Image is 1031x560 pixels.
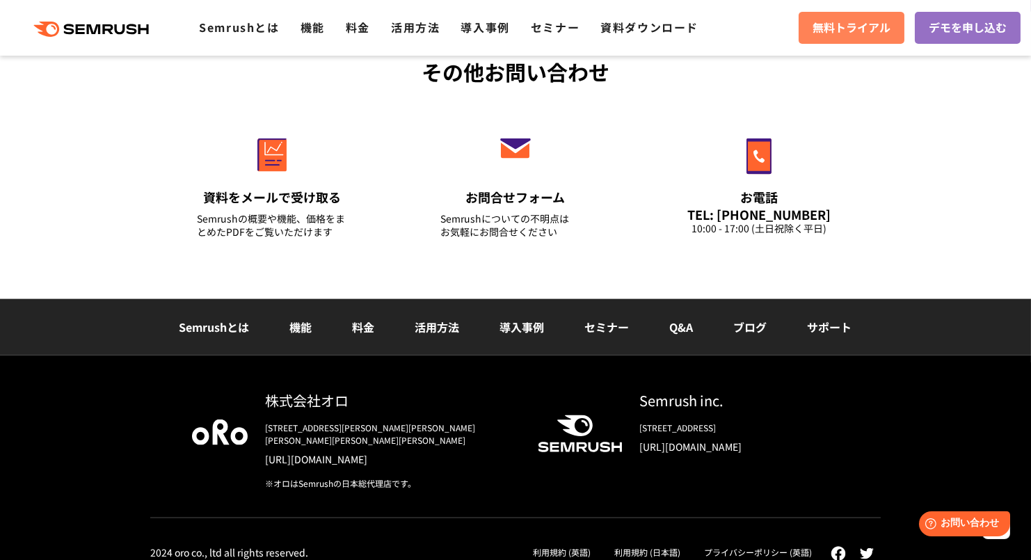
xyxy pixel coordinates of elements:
a: [URL][DOMAIN_NAME] [265,452,515,466]
a: 導入事例 [500,319,545,335]
a: Semrushとは [179,319,250,335]
div: [STREET_ADDRESS] [639,422,839,434]
a: 活用方法 [391,19,440,35]
a: プライバシーポリシー (英語) [704,546,812,558]
img: twitter [860,548,874,559]
a: ブログ [734,319,767,335]
div: お問合せフォーム [440,189,591,206]
img: oro company [192,419,248,445]
div: 2024 oro co., ltd all rights reserved. [150,546,308,559]
a: デモを申し込む [915,12,1021,44]
span: 無料トライアル [813,19,890,37]
div: 資料をメールで受け取る [197,189,347,206]
a: 資料をメールで受け取る Semrushの概要や機能、価格をまとめたPDFをご覧いただけます [168,109,376,256]
a: 活用方法 [415,319,460,335]
a: 料金 [346,19,370,35]
a: 利用規約 (日本語) [614,546,680,558]
a: 料金 [353,319,375,335]
span: デモを申し込む [929,19,1007,37]
div: お電話 [684,189,834,206]
div: Semrushについての不明点は お気軽にお問合せください [440,212,591,239]
div: その他お問い合わせ [150,56,881,88]
div: 10:00 - 17:00 (土日祝除く平日) [684,222,834,235]
a: 資料ダウンロード [600,19,698,35]
a: 利用規約 (英語) [533,546,591,558]
a: 導入事例 [461,19,510,35]
iframe: Help widget launcher [907,506,1016,545]
a: 機能 [290,319,312,335]
a: セミナー [531,19,580,35]
div: Semrushの概要や機能、価格をまとめたPDFをご覧いただけます [197,212,347,239]
a: セミナー [585,319,630,335]
a: 機能 [301,19,325,35]
a: [URL][DOMAIN_NAME] [639,440,839,454]
div: [STREET_ADDRESS][PERSON_NAME][PERSON_NAME][PERSON_NAME][PERSON_NAME][PERSON_NAME] [265,422,515,447]
a: 無料トライアル [799,12,904,44]
a: Semrushとは [199,19,279,35]
div: 株式会社オロ [265,390,515,410]
div: ※オロはSemrushの日本総代理店です。 [265,477,515,490]
a: お問合せフォーム Semrushについての不明点はお気軽にお問合せください [411,109,620,256]
a: サポート [808,319,852,335]
a: Q&A [670,319,694,335]
div: Semrush inc. [639,390,839,410]
div: TEL: [PHONE_NUMBER] [684,207,834,222]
